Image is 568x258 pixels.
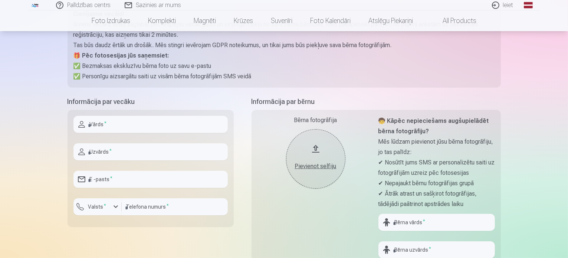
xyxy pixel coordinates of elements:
[422,10,485,31] a: All products
[378,189,495,209] p: ✔ Ātrāk atrast un sašķirot fotogrāfijas, tādējādi paātrinot apstrādes laiku
[293,162,338,171] div: Pievienot selfiju
[83,10,139,31] a: Foto izdrukas
[286,129,345,189] button: Pievienot selfiju
[378,117,489,135] strong: 🧒 Kāpēc nepieciešams augšupielādēt bērna fotogrāfiju?
[73,71,495,82] p: ✅ Personīgu aizsargātu saiti uz visām bērna fotogrāfijām SMS veidā
[225,10,262,31] a: Krūzes
[378,157,495,178] p: ✔ Nosūtīt jums SMS ar personalizētu saiti uz fotogrāfijām uzreiz pēc fotosesijas
[262,10,301,31] a: Suvenīri
[73,40,495,50] p: Tas būs daudz ērtāk un drošāk. Mēs stingri ievērojam GDPR noteikumus, un tikai jums būs piekļuve ...
[257,116,374,125] div: Bērna fotogrāfija
[85,203,109,210] label: Valsts
[31,3,39,7] img: /fa1
[185,10,225,31] a: Magnēti
[73,61,495,71] p: ✅ Bezmaksas ekskluzīvu bērna foto uz savu e-pastu
[301,10,359,31] a: Foto kalendāri
[68,97,234,107] h5: Informācija par vecāku
[378,137,495,157] p: Mēs lūdzam pievienot jūsu bērna fotogrāfiju, jo tas palīdz:
[73,52,169,59] strong: 🎁 Pēc fotosesijas jūs saņemsiet:
[359,10,422,31] a: Atslēgu piekariņi
[73,198,122,215] button: Valsts*
[139,10,185,31] a: Komplekti
[252,97,501,107] h5: Informācija par bērnu
[378,178,495,189] p: ✔ Nepajaukt bērnu fotogrāfijas grupā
